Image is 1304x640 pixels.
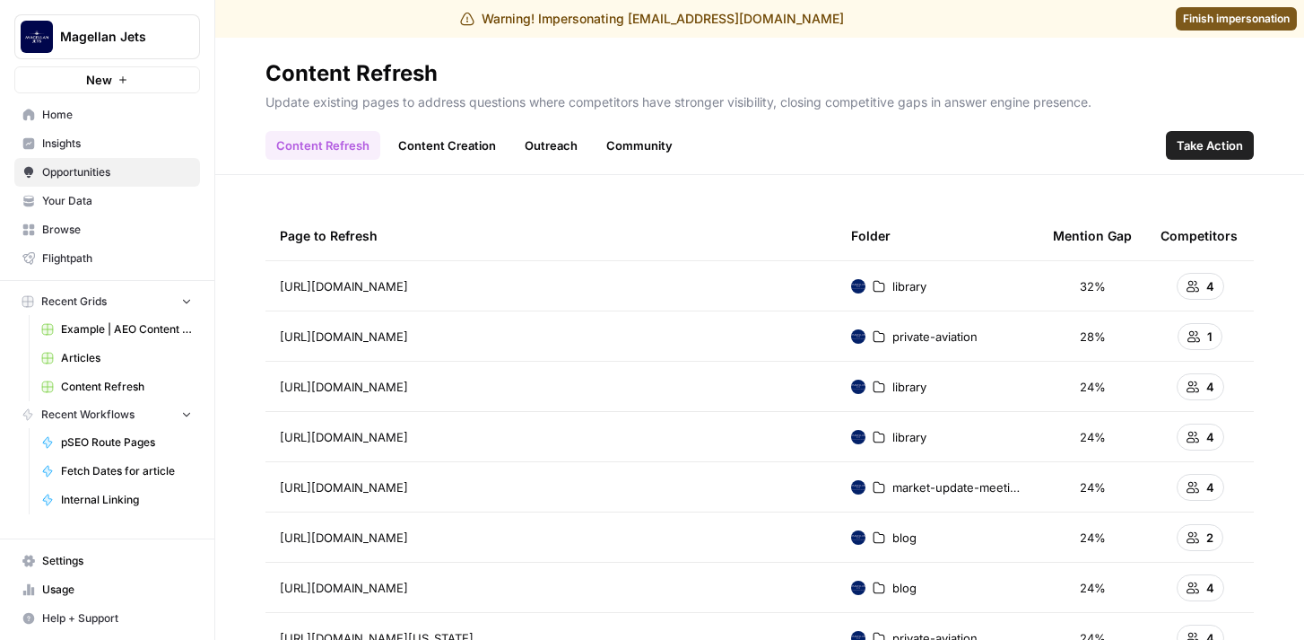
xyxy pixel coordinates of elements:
a: Opportunities [14,158,200,187]
a: Content Refresh [265,131,380,160]
a: Home [14,101,200,129]
button: Recent Workflows [14,401,200,428]
a: Usage [14,575,200,604]
span: market-update-meeting-the-challenges-of-high-volume-holiday-travel [892,478,1024,496]
a: Insights [14,129,200,158]
div: Mention Gap [1053,211,1132,260]
div: Competitors [1161,211,1238,260]
span: 24% [1080,478,1106,496]
a: Content Refresh [33,373,200,401]
span: 24% [1080,378,1106,396]
img: mwu1mlwpd2hfch39zk74ivg7kn47 [851,380,865,394]
span: Content Refresh [61,379,192,395]
a: Articles [33,344,200,373]
span: blog [892,579,917,597]
a: Your Data [14,187,200,215]
span: Usage [42,582,192,598]
span: New [86,71,112,89]
div: Folder [851,211,891,260]
a: Outreach [514,131,588,160]
span: 4 [1206,478,1214,496]
span: [URL][DOMAIN_NAME] [280,478,408,496]
img: mwu1mlwpd2hfch39zk74ivg7kn47 [851,430,865,444]
span: blog [892,529,917,547]
img: mwu1mlwpd2hfch39zk74ivg7kn47 [851,530,865,545]
button: Help + Support [14,604,200,633]
div: Warning! Impersonating [EMAIL_ADDRESS][DOMAIN_NAME] [460,10,844,28]
button: Workspace: Magellan Jets [14,14,200,59]
span: library [892,378,926,396]
img: Magellan Jets Logo [21,21,53,53]
span: [URL][DOMAIN_NAME] [280,328,408,346]
span: library [892,277,926,295]
span: Flightpath [42,250,192,267]
span: Magellan Jets [60,28,169,46]
span: 2 [1206,529,1213,547]
span: Articles [61,350,192,366]
span: Home [42,107,192,123]
a: Internal Linking [33,486,200,514]
span: Fetch Dates for article [61,463,192,479]
span: 32% [1080,277,1106,295]
span: Insights [42,136,192,152]
span: 24% [1080,579,1106,597]
a: Flightpath [14,244,200,273]
span: 1 [1207,328,1213,346]
button: New [14,66,200,93]
a: Settings [14,547,200,575]
span: private-aviation [892,328,978,346]
span: Recent Grids [41,294,107,310]
span: 24% [1080,428,1106,446]
a: pSEO Route Pages [33,428,200,457]
span: Internal Linking [61,492,192,508]
button: Recent Grids [14,288,200,315]
span: [URL][DOMAIN_NAME] [280,378,408,396]
span: 24% [1080,529,1106,547]
img: mwu1mlwpd2hfch39zk74ivg7kn47 [851,581,865,595]
img: mwu1mlwpd2hfch39zk74ivg7kn47 [851,279,865,294]
a: Browse [14,215,200,244]
span: Settings [42,553,192,569]
a: Example | AEO Content Refresh [33,315,200,344]
span: [URL][DOMAIN_NAME] [280,529,408,547]
span: Browse [42,222,192,238]
span: 4 [1206,428,1214,446]
span: Example | AEO Content Refresh [61,321,192,338]
span: Finish impersonation [1183,11,1290,27]
div: Page to Refresh [280,211,822,260]
button: Take Action [1166,131,1254,160]
img: mwu1mlwpd2hfch39zk74ivg7kn47 [851,480,865,495]
span: Opportunities [42,164,192,180]
p: Update existing pages to address questions where competitors have stronger visibility, closing co... [265,88,1254,111]
img: mwu1mlwpd2hfch39zk74ivg7kn47 [851,329,865,344]
span: Take Action [1177,136,1243,154]
span: Your Data [42,193,192,209]
span: [URL][DOMAIN_NAME] [280,277,408,295]
a: Finish impersonation [1176,7,1297,31]
span: [URL][DOMAIN_NAME] [280,428,408,446]
a: Community [595,131,683,160]
span: [URL][DOMAIN_NAME] [280,579,408,597]
span: pSEO Route Pages [61,434,192,451]
span: Recent Workflows [41,407,135,423]
span: 28% [1080,328,1106,346]
a: Fetch Dates for article [33,457,200,486]
span: 4 [1206,277,1214,295]
span: library [892,428,926,446]
span: 4 [1206,378,1214,396]
a: Content Creation [387,131,507,160]
span: Help + Support [42,610,192,627]
span: 4 [1206,579,1214,597]
div: Content Refresh [265,59,438,88]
